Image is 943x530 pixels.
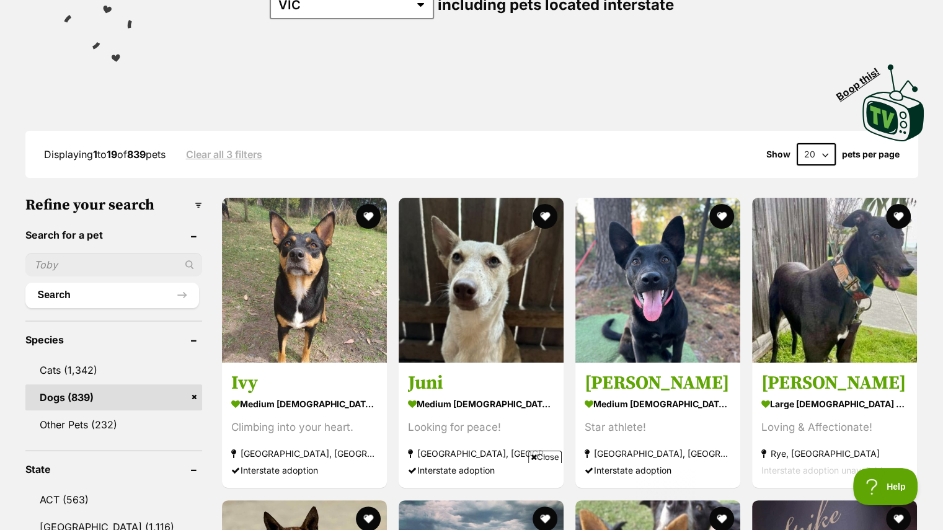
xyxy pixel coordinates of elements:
label: pets per page [842,149,900,159]
strong: [GEOGRAPHIC_DATA], [GEOGRAPHIC_DATA] [585,446,731,462]
strong: [GEOGRAPHIC_DATA], [GEOGRAPHIC_DATA] [408,446,554,462]
div: Loving & Affectionate! [761,420,908,436]
span: Close [528,451,562,463]
div: Interstate adoption [231,462,378,479]
strong: [GEOGRAPHIC_DATA], [GEOGRAPHIC_DATA] [231,446,378,462]
span: Displaying to of pets [44,148,166,161]
strong: medium [DEMOGRAPHIC_DATA] Dog [231,395,378,413]
div: Climbing into your heart. [231,420,378,436]
img: Lucy - Australian Kelpie Dog [575,198,740,363]
a: [PERSON_NAME] medium [DEMOGRAPHIC_DATA] Dog Star athlete! [GEOGRAPHIC_DATA], [GEOGRAPHIC_DATA] In... [575,363,740,488]
div: Star athlete! [585,420,731,436]
a: Juni medium [DEMOGRAPHIC_DATA] Dog Looking for peace! [GEOGRAPHIC_DATA], [GEOGRAPHIC_DATA] Inters... [399,363,564,488]
button: favourite [533,204,557,229]
img: Ivy - Australian Kelpie Dog [222,198,387,363]
img: Lenny - Greyhound Dog [752,198,917,363]
h3: [PERSON_NAME] [585,372,731,395]
strong: large [DEMOGRAPHIC_DATA] Dog [761,395,908,413]
strong: 1 [93,148,97,161]
header: Search for a pet [25,229,202,241]
span: Boop this! [835,58,892,102]
header: Species [25,334,202,345]
h3: Juni [408,372,554,395]
button: favourite [356,204,381,229]
div: Interstate adoption [585,462,731,479]
img: PetRescue TV logo [862,64,924,141]
div: Looking for peace! [408,420,554,436]
strong: Rye, [GEOGRAPHIC_DATA] [761,446,908,462]
a: Ivy medium [DEMOGRAPHIC_DATA] Dog Climbing into your heart. [GEOGRAPHIC_DATA], [GEOGRAPHIC_DATA] ... [222,363,387,488]
iframe: Advertisement [246,468,697,524]
button: favourite [709,204,734,229]
a: ACT (563) [25,487,202,513]
input: Toby [25,253,202,276]
button: Search [25,283,199,307]
a: Clear all 3 filters [186,149,262,160]
strong: 19 [107,148,117,161]
span: Interstate adoption unavailable [761,466,887,476]
header: State [25,464,202,475]
a: Boop this! [862,53,924,144]
a: Cats (1,342) [25,357,202,383]
button: favourite [886,204,911,229]
strong: medium [DEMOGRAPHIC_DATA] Dog [408,395,554,413]
a: [PERSON_NAME] large [DEMOGRAPHIC_DATA] Dog Loving & Affectionate! Rye, [GEOGRAPHIC_DATA] Intersta... [752,363,917,488]
strong: 839 [127,148,146,161]
iframe: Help Scout Beacon - Open [853,468,918,505]
h3: [PERSON_NAME] [761,372,908,395]
h3: Ivy [231,372,378,395]
strong: medium [DEMOGRAPHIC_DATA] Dog [585,395,731,413]
a: Other Pets (232) [25,412,202,438]
span: Show [766,149,790,159]
a: Dogs (839) [25,384,202,410]
img: Juni - Australian Kelpie Dog [399,198,564,363]
h3: Refine your search [25,197,202,214]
